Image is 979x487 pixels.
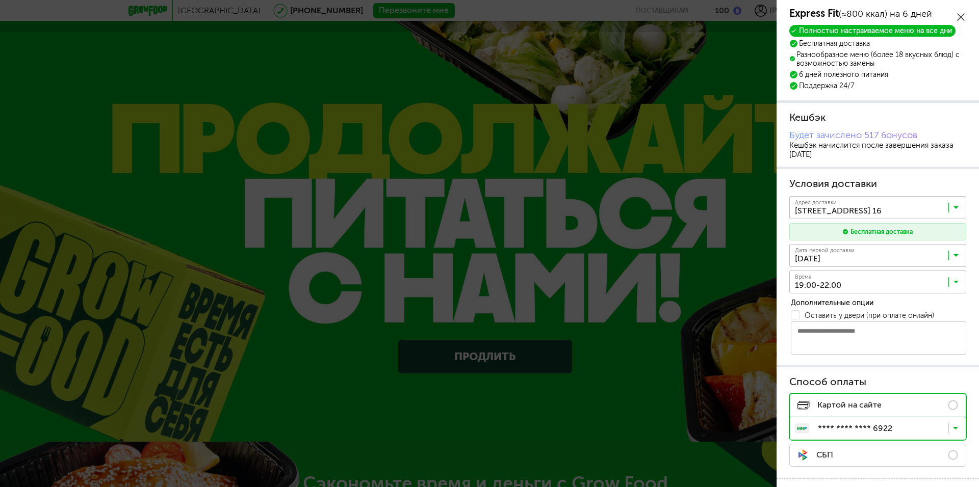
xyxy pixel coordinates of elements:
h3: Способ оплаты [789,375,966,389]
span: СБП [797,449,833,461]
span: Время [795,274,811,280]
span: Дата первой доставки [795,248,855,253]
span: Оставить у двери (при оплате онлайн) [805,312,934,319]
li: Разнообразное меню (более 18 вкусных блюд) с возможностью замены [789,50,966,68]
img: sbp-pay.a0b1cb1.svg [797,449,809,461]
div: Бесплатная доставка [851,227,913,236]
span: Будет зачислено 517 бонусов [789,129,917,141]
span: Express Fit [789,7,839,19]
li: 6 дней полезного питания [789,70,966,79]
span: Адрес доставки [795,200,837,205]
li: Бесплатная доставка [789,39,966,48]
h3: Кешбэк [789,111,966,125]
div: Полностью настраиваемое меню на все дни [789,25,956,37]
h3: Условия доставки [789,177,966,191]
li: Поддержка 24/7 [789,82,966,90]
span: Картой на сайте [797,400,882,410]
div: Кешбэк начислится после завершения заказа [DATE] [789,141,966,159]
div: Дополнительные опции [791,299,966,307]
div: (≈800 ккал) на 6 дней [789,8,932,20]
